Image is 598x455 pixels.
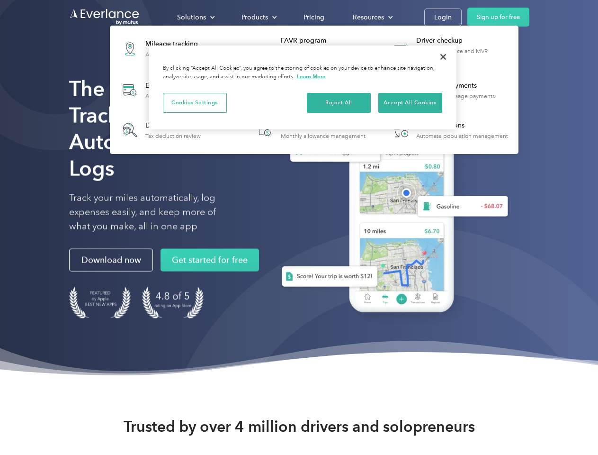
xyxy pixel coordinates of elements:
div: Monthly allowance management [281,133,366,139]
button: Reject All [307,93,371,113]
div: Pricing [303,11,324,23]
div: FAVR program [281,36,378,45]
div: Solutions [168,9,223,26]
div: Automatic transaction logs [145,93,214,100]
a: Expense trackingAutomatic transaction logs [115,73,218,108]
a: FAVR programFixed & Variable Rate reimbursement design & management [250,31,378,66]
a: Mileage trackingAutomatic mileage logs [115,31,212,66]
div: Tax deduction review [145,133,201,139]
div: License, insurance and MVR verification [416,48,513,61]
div: By clicking “Accept All Cookies”, you agree to the storing of cookies on your device to enhance s... [163,64,442,81]
div: Automate population management [416,133,508,139]
a: Pricing [294,9,334,26]
img: 4.9 out of 5 stars on the app store [142,287,204,318]
div: Mileage tracking [145,39,207,49]
div: HR Integrations [416,121,508,130]
a: Download now [69,249,153,272]
div: Solutions [177,11,206,23]
button: Accept All Cookies [378,93,442,113]
nav: Products [110,26,518,154]
div: Automatic mileage logs [145,51,207,58]
div: Resources [353,11,384,23]
div: Cookie banner [149,45,456,129]
strong: Trusted by over 4 million drivers and solopreneurs [124,417,475,436]
button: Cookies Settings [163,93,227,113]
a: Deduction finderTax deduction review [115,115,205,146]
a: HR IntegrationsAutomate population management [385,115,513,146]
a: Driver checkupLicense, insurance and MVR verification [385,31,514,66]
div: Login [434,11,452,23]
div: Resources [343,9,401,26]
p: Track your miles automatically, log expenses easily, and keep more of what you make, all in one app [69,191,238,234]
div: Products [232,9,285,26]
a: Sign up for free [467,8,529,27]
div: Products [241,11,268,23]
a: More information about your privacy, opens in a new tab [297,73,326,80]
div: Expense tracking [145,81,214,91]
div: Driver checkup [416,36,513,45]
div: Deduction finder [145,121,201,130]
img: Everlance, mileage tracker app, expense tracking app [267,90,516,327]
a: Go to homepage [69,8,140,26]
div: Privacy [149,45,456,129]
a: Get started for free [161,249,259,272]
img: Badge for Featured by Apple Best New Apps [69,287,131,318]
button: Close [433,46,454,67]
a: Accountable planMonthly allowance management [250,115,370,146]
a: Login [424,9,462,26]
